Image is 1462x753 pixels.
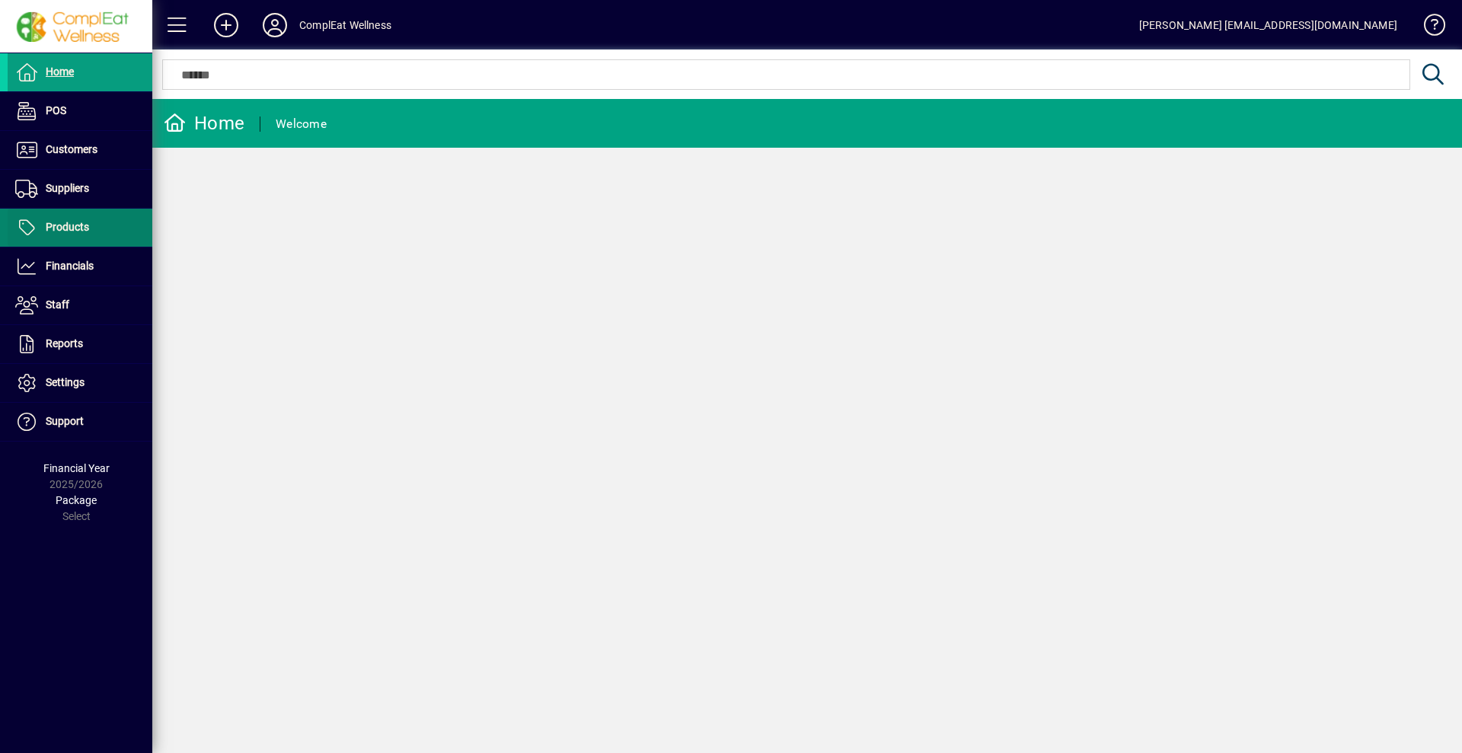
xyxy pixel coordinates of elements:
span: Settings [46,376,85,388]
a: Support [8,403,152,441]
span: Home [46,65,74,78]
a: Staff [8,286,152,324]
a: Suppliers [8,170,152,208]
span: Financials [46,260,94,272]
span: Customers [46,143,97,155]
span: Package [56,494,97,506]
div: [PERSON_NAME] [EMAIL_ADDRESS][DOMAIN_NAME] [1139,13,1397,37]
a: Financials [8,247,152,286]
div: Home [164,111,244,136]
span: Staff [46,298,69,311]
span: Support [46,415,84,427]
a: Customers [8,131,152,169]
a: Products [8,209,152,247]
button: Profile [251,11,299,39]
a: Settings [8,364,152,402]
button: Add [202,11,251,39]
span: Reports [46,337,83,349]
span: POS [46,104,66,116]
a: POS [8,92,152,130]
span: Financial Year [43,462,110,474]
div: ComplEat Wellness [299,13,391,37]
span: Products [46,221,89,233]
a: Reports [8,325,152,363]
div: Welcome [276,112,327,136]
a: Knowledge Base [1413,3,1443,53]
span: Suppliers [46,182,89,194]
